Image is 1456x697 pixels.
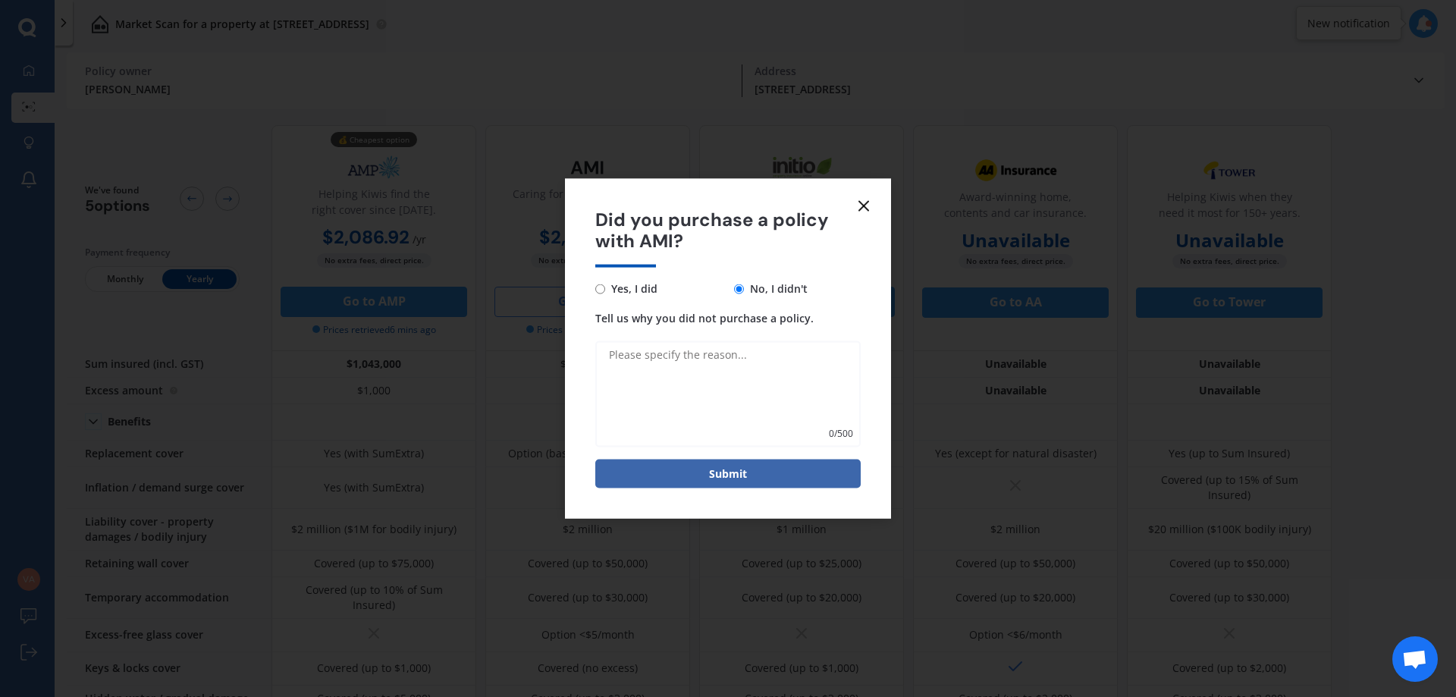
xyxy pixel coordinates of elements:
[595,209,861,253] span: Did you purchase a policy with AMI?
[595,284,605,294] input: Yes, I did
[605,280,657,298] span: Yes, I did
[744,280,808,298] span: No, I didn't
[1392,636,1438,682] a: Open chat
[829,426,853,441] span: 0 / 500
[734,284,744,294] input: No, I didn't
[595,460,861,488] button: Submit
[595,311,814,325] span: Tell us why you did not purchase a policy.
